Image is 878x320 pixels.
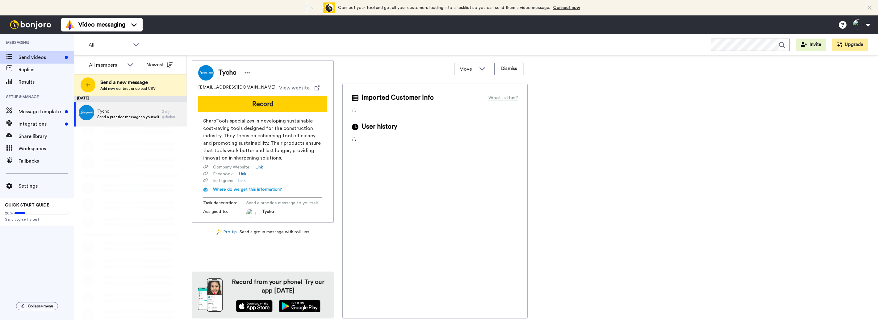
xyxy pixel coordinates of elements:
[246,209,256,218] img: ALV-UjVgGN1h9hv_YajnrfHY2jpgT6TXg8TZ1CxF69OCqpn8Oy0VmH0yT6ZKmQD3Ml1I4Cn95aQfJgSjAiS_5ipq7PRUQOvc8...
[78,20,125,29] span: Video messaging
[19,78,74,86] span: Results
[338,6,550,10] span: Connect your tool and get all your customers loading into a tasklist so you can send them a video...
[97,114,159,119] span: Send a practice message to yourself
[19,66,74,73] span: Replies
[7,20,54,29] img: bj-logo-header-white.svg
[216,229,237,235] a: Pro tip
[89,41,130,49] span: All
[28,304,53,309] span: Collapse menu
[19,120,62,128] span: Integrations
[239,171,246,177] a: Link
[162,109,184,119] div: 3 dgn geleden
[279,84,320,92] a: View website
[100,79,156,86] span: Send a new message
[301,2,335,13] div: animation
[494,63,524,75] button: Dismiss
[255,164,263,170] a: Link
[19,133,74,140] span: Share library
[97,108,159,114] span: Tycho
[19,145,74,152] span: Workspaces
[488,94,518,102] div: What is this?
[246,200,319,206] span: Send a practice message to yourself
[19,182,74,190] span: Settings
[236,300,273,312] img: appstore
[100,86,156,91] span: Add new contact or upload CSV
[16,302,58,310] button: Collapse menu
[142,59,177,71] button: Newest
[459,65,476,73] span: Move
[198,65,214,81] img: Image of Tycho
[79,105,94,120] img: b7a8f82f-7185-48d5-99ef-b0ad260a8ca7.png
[19,54,62,61] span: Send videos
[19,157,74,165] span: Fallbacks
[229,278,328,295] h4: Record from your phone! Try our app [DATE]
[216,229,222,235] img: magic-wand.svg
[65,20,75,30] img: vm-color.svg
[796,39,826,51] button: Invite
[203,209,246,218] span: Assigned to:
[238,178,246,184] a: Link
[192,229,334,235] div: - Send a group message with roll-ups
[198,84,275,92] span: [EMAIL_ADDRESS][DOMAIN_NAME]
[74,96,187,102] div: [DATE]
[19,108,62,115] span: Message template
[279,84,310,92] span: View website
[198,96,327,112] button: Record
[362,122,397,131] span: User history
[213,171,234,177] span: Facebook :
[5,217,69,222] span: Send yourself a test
[203,200,246,206] span: Task description :
[213,164,250,170] span: Company Website :
[213,187,282,192] span: Where do we get this information?
[198,278,223,312] img: download
[218,68,236,77] span: Tycho
[553,6,580,10] a: Connect now
[832,39,868,51] button: Upgrade
[203,117,322,162] span: SharpTools specializes in developing sustainable cost-saving tools designed for the construction ...
[262,209,274,218] span: Tycho
[89,61,124,69] div: All members
[5,203,49,207] span: QUICK START GUIDE
[279,300,320,312] img: playstore
[362,93,434,102] span: Imported Customer Info
[213,178,233,184] span: Instagram :
[5,211,13,216] span: 20%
